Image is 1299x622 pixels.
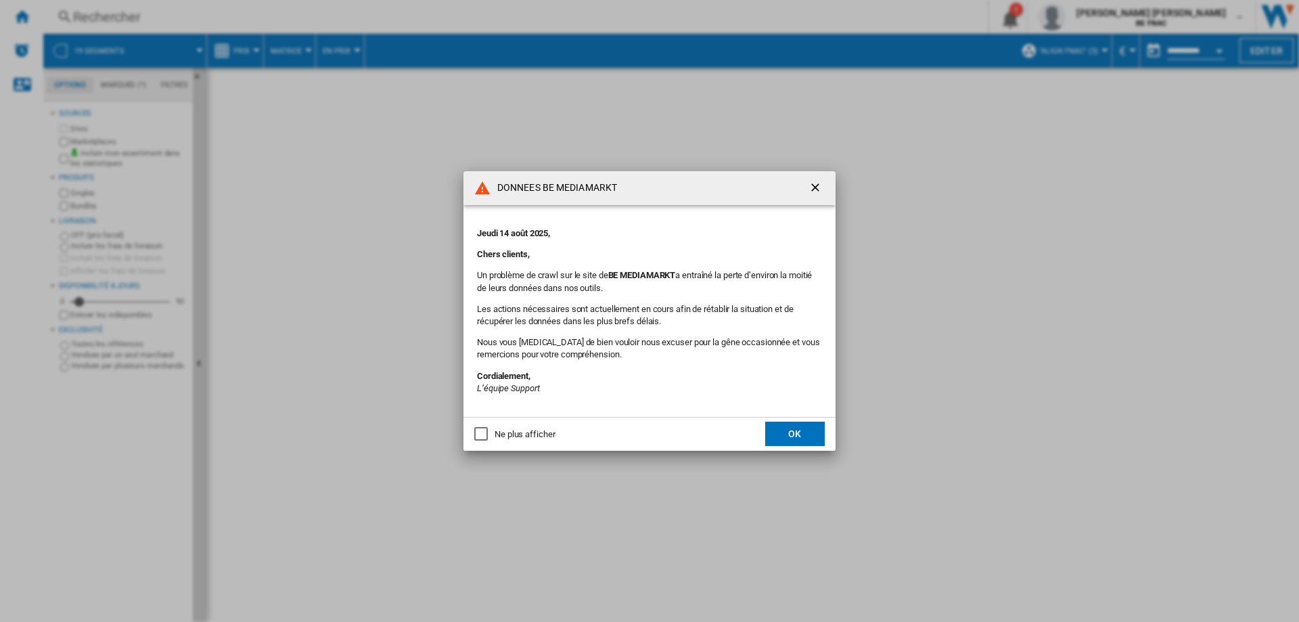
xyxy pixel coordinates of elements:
h4: DONNEES BE MEDIAMARKT [491,181,617,195]
em: L’équipe Support [477,383,539,393]
p: Les actions nécessaires sont actuellement en cours afin de rétablir la situation et de récupérer ... [477,303,822,328]
p: Un problème de crawl sur le site de a entraîné la perte d’environ la moitié de leurs données dans... [477,269,822,294]
button: OK [765,422,825,446]
button: getI18NText('BUTTONS.CLOSE_DIALOG') [803,175,830,202]
b: BE MEDIAMARKT [608,270,676,280]
strong: Jeudi 14 août 2025, [477,228,550,238]
strong: Cordialement, [477,371,530,381]
div: Ne plus afficher [495,428,555,441]
md-dialog: {{::notification.summary}} [463,171,836,451]
strong: Chers clients, [477,249,530,259]
md-checkbox: Ne plus afficher [474,428,555,441]
p: Nous vous [MEDICAL_DATA] de bien vouloir nous excuser pour la gêne occasionnée et vous remercions... [477,336,822,361]
ng-md-icon: getI18NText('BUTTONS.CLOSE_DIALOG') [808,181,825,197]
